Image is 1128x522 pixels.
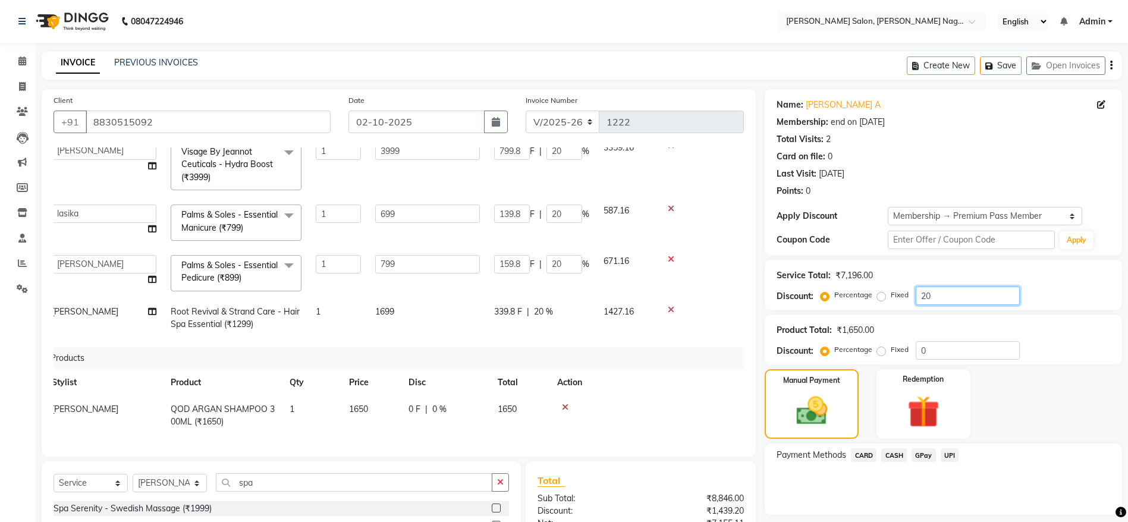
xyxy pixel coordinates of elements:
div: Discount: [529,505,641,517]
a: PREVIOUS INVOICES [114,57,198,68]
div: Spa Serenity - Swedish Massage (₹1999) [54,502,212,515]
div: ₹1,650.00 [837,324,874,337]
span: Palms & Soles - Essential Pedicure (₹899) [181,260,278,283]
span: Palms & Soles - Essential Manicure (₹799) [181,209,278,232]
label: Client [54,95,73,106]
label: Redemption [903,374,944,385]
span: CARD [851,448,876,462]
div: Apply Discount [777,210,888,222]
button: +91 [54,111,87,133]
span: | [539,258,542,271]
span: | [527,306,529,318]
div: ₹8,846.00 [641,492,753,505]
label: Percentage [834,290,872,300]
div: Discount: [777,290,813,303]
div: Service Total: [777,269,831,282]
th: Price [342,369,401,396]
div: ₹1,439.20 [641,505,753,517]
span: F [530,258,535,271]
span: GPay [912,448,936,462]
button: Save [980,56,1022,75]
span: 1699 [375,306,394,317]
span: 339.8 F [494,306,522,318]
span: | [539,145,542,158]
label: Fixed [891,290,909,300]
span: Payment Methods [777,449,846,461]
span: | [539,208,542,221]
span: Root Revival & Strand Care - Hair Spa Essential (₹1299) [171,306,300,329]
div: Sub Total: [529,492,641,505]
label: Invoice Number [526,95,577,106]
th: Disc [401,369,491,396]
span: F [530,208,535,221]
label: Manual Payment [783,375,840,386]
input: Search by Name/Mobile/Email/Code [86,111,331,133]
span: CASH [881,448,907,462]
button: Open Invoices [1026,56,1105,75]
div: Products [46,347,744,369]
a: INVOICE [56,52,100,74]
span: 1 [290,404,294,414]
span: % [582,258,589,271]
div: ₹7,196.00 [835,269,873,282]
div: end on [DATE] [831,116,885,128]
span: [PERSON_NAME] [52,404,118,414]
span: 0 F [409,403,420,416]
span: % [582,145,589,158]
span: UPI [941,448,959,462]
div: 2 [826,133,831,146]
div: Card on file: [777,150,825,163]
span: 1650 [349,404,368,414]
span: Admin [1079,15,1105,28]
span: 1 [316,306,321,317]
div: Membership: [777,116,828,128]
div: Coupon Code [777,234,888,246]
button: Create New [907,56,975,75]
div: Points: [777,185,803,197]
span: 0 % [432,403,447,416]
a: [PERSON_NAME] A [806,99,881,111]
span: F [530,145,535,158]
th: Action [550,369,735,396]
button: Apply [1060,231,1094,249]
div: Total Visits: [777,133,824,146]
input: Search or Scan [216,473,492,492]
label: Percentage [834,344,872,355]
label: Date [348,95,365,106]
img: _cash.svg [787,393,837,429]
input: Enter Offer / Coupon Code [888,231,1054,249]
th: Product [164,369,282,396]
span: % [582,208,589,221]
div: Product Total: [777,324,832,337]
div: Name: [777,99,803,111]
span: [PERSON_NAME] [52,306,118,317]
a: x [210,172,216,183]
th: Stylist [45,369,164,396]
div: 0 [806,185,810,197]
label: Fixed [891,344,909,355]
img: _gift.svg [897,392,950,432]
a: x [241,272,247,283]
a: x [243,222,249,233]
span: 587.16 [604,205,629,216]
span: QOD ARGAN SHAMPOO 300ML (₹1650) [171,404,275,427]
b: 08047224946 [131,5,183,38]
span: Visage By Jeannot Ceuticals - Hydra Boost (₹3999) [181,146,273,183]
th: Total [491,369,550,396]
span: 671.16 [604,256,629,266]
th: Qty [282,369,342,396]
span: 3359.16 [604,142,634,153]
span: 1427.16 [604,306,634,317]
div: 0 [828,150,832,163]
img: logo [30,5,112,38]
div: [DATE] [819,168,844,180]
div: Discount: [777,345,813,357]
div: Last Visit: [777,168,816,180]
span: | [425,403,428,416]
span: Total [538,474,565,487]
span: 20 % [534,306,553,318]
span: 1650 [498,404,517,414]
